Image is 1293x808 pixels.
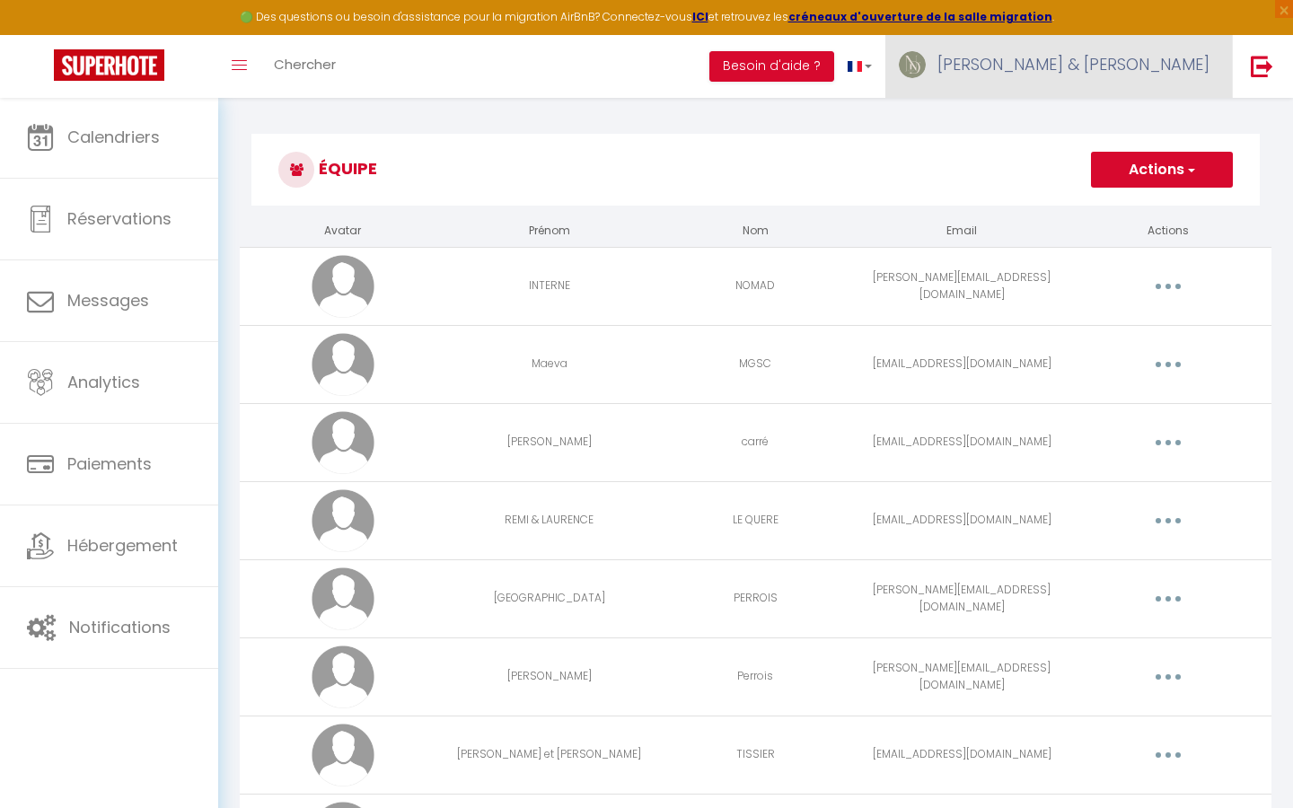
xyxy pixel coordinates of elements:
[446,403,653,481] td: [PERSON_NAME]
[858,325,1065,403] td: [EMAIL_ADDRESS][DOMAIN_NAME]
[312,333,374,396] img: avatar.png
[240,215,446,247] th: Avatar
[653,215,859,247] th: Nom
[858,403,1065,481] td: [EMAIL_ADDRESS][DOMAIN_NAME]
[858,481,1065,559] td: [EMAIL_ADDRESS][DOMAIN_NAME]
[14,7,68,61] button: Ouvrir le widget de chat LiveChat
[858,559,1065,637] td: [PERSON_NAME][EMAIL_ADDRESS][DOMAIN_NAME]
[937,53,1209,75] span: [PERSON_NAME] & [PERSON_NAME]
[312,567,374,630] img: avatar.png
[1251,55,1273,77] img: logout
[885,35,1232,98] a: ... [PERSON_NAME] & [PERSON_NAME]
[858,247,1065,325] td: [PERSON_NAME][EMAIL_ADDRESS][DOMAIN_NAME]
[446,637,653,716] td: [PERSON_NAME]
[67,207,172,230] span: Réservations
[653,325,859,403] td: MGSC
[312,255,374,318] img: avatar.png
[67,371,140,393] span: Analytics
[788,9,1052,24] a: créneaux d'ouverture de la salle migration
[899,51,926,78] img: ...
[653,247,859,325] td: NOMAD
[67,452,152,475] span: Paiements
[653,637,859,716] td: Perrois
[858,637,1065,716] td: [PERSON_NAME][EMAIL_ADDRESS][DOMAIN_NAME]
[67,534,178,557] span: Hébergement
[858,716,1065,794] td: [EMAIL_ADDRESS][DOMAIN_NAME]
[692,9,708,24] a: ICI
[312,646,374,708] img: avatar.png
[251,134,1260,206] h3: Équipe
[1091,152,1233,188] button: Actions
[312,411,374,474] img: avatar.png
[274,55,336,74] span: Chercher
[312,724,374,786] img: avatar.png
[446,716,653,794] td: [PERSON_NAME] et [PERSON_NAME]
[709,51,834,82] button: Besoin d'aide ?
[446,215,653,247] th: Prénom
[312,489,374,552] img: avatar.png
[653,559,859,637] td: PERROIS
[1217,727,1280,795] iframe: Chat
[446,247,653,325] td: INTERNE
[858,215,1065,247] th: Email
[67,126,160,148] span: Calendriers
[54,49,164,81] img: Super Booking
[260,35,349,98] a: Chercher
[653,716,859,794] td: TISSIER
[69,616,171,638] span: Notifications
[653,403,859,481] td: carré
[653,481,859,559] td: LE QUERE
[1065,215,1271,247] th: Actions
[446,325,653,403] td: Maeva
[446,559,653,637] td: [GEOGRAPHIC_DATA]
[67,289,149,312] span: Messages
[446,481,653,559] td: REMI & LAURENCE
